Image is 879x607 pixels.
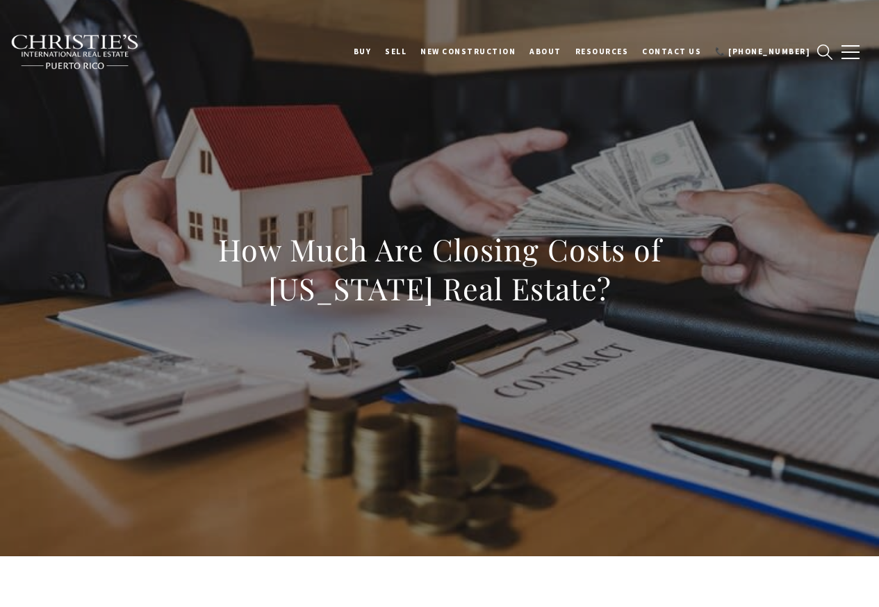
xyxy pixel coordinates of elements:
span: Contact Us [642,47,701,56]
a: About [523,34,568,69]
span: New Construction [420,47,516,56]
a: BUY [347,34,379,69]
a: Resources [568,34,636,69]
a: SELL [378,34,413,69]
span: 📞 [PHONE_NUMBER] [715,47,810,56]
img: Christie's International Real Estate black text logo [10,34,140,70]
a: New Construction [413,34,523,69]
h1: How Much Are Closing Costs of [US_STATE] Real Estate? [133,230,746,308]
a: 📞 [PHONE_NUMBER] [708,34,817,69]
